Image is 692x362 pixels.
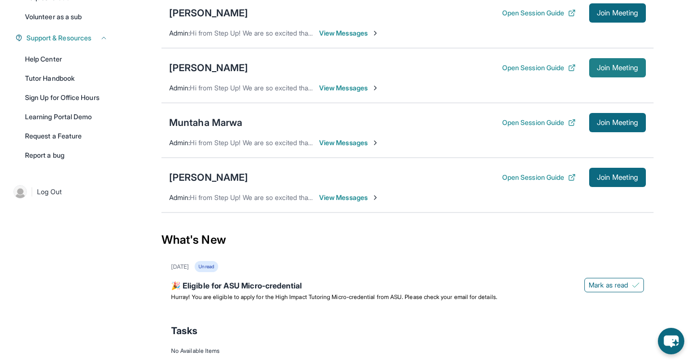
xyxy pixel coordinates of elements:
a: Tutor Handbook [19,70,113,87]
span: Mark as read [589,280,628,290]
span: | [31,186,33,198]
a: Request a Feature [19,127,113,145]
button: Mark as read [584,278,644,292]
span: Admin : [169,84,190,92]
span: View Messages [319,193,379,202]
a: |Log Out [10,181,113,202]
button: Open Session Guide [502,173,576,182]
img: Mark as read [632,281,640,289]
span: Admin : [169,193,190,201]
span: Admin : [169,138,190,147]
a: Help Center [19,50,113,68]
img: Chevron-Right [371,194,379,201]
img: user-img [13,185,27,199]
button: Join Meeting [589,113,646,132]
a: Learning Portal Demo [19,108,113,125]
button: Open Session Guide [502,118,576,127]
button: Open Session Guide [502,63,576,73]
span: Admin : [169,29,190,37]
span: View Messages [319,83,379,93]
div: No Available Items [171,347,644,355]
div: Muntaha Marwa [169,116,242,129]
a: Volunteer as a sub [19,8,113,25]
div: 🎉 Eligible for ASU Micro-credential [171,280,644,293]
div: [PERSON_NAME] [169,171,248,184]
a: Report a bug [19,147,113,164]
span: Support & Resources [26,33,91,43]
span: Log Out [37,187,62,197]
span: Hurray! You are eligible to apply for the High Impact Tutoring Micro-credential from ASU. Please ... [171,293,497,300]
span: Tasks [171,324,198,337]
button: Support & Resources [23,33,108,43]
div: [PERSON_NAME] [169,61,248,75]
div: [DATE] [171,263,189,271]
span: View Messages [319,28,379,38]
button: Join Meeting [589,168,646,187]
button: chat-button [658,328,684,354]
img: Chevron-Right [371,139,379,147]
span: Join Meeting [597,120,638,125]
img: Chevron-Right [371,29,379,37]
button: Join Meeting [589,58,646,77]
span: Join Meeting [597,175,638,180]
span: View Messages [319,138,379,148]
span: Join Meeting [597,65,638,71]
img: Chevron-Right [371,84,379,92]
div: [PERSON_NAME] [169,6,248,20]
div: Unread [195,261,218,272]
div: What's New [161,219,654,261]
button: Join Meeting [589,3,646,23]
button: Open Session Guide [502,8,576,18]
span: Join Meeting [597,10,638,16]
a: Sign Up for Office Hours [19,89,113,106]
